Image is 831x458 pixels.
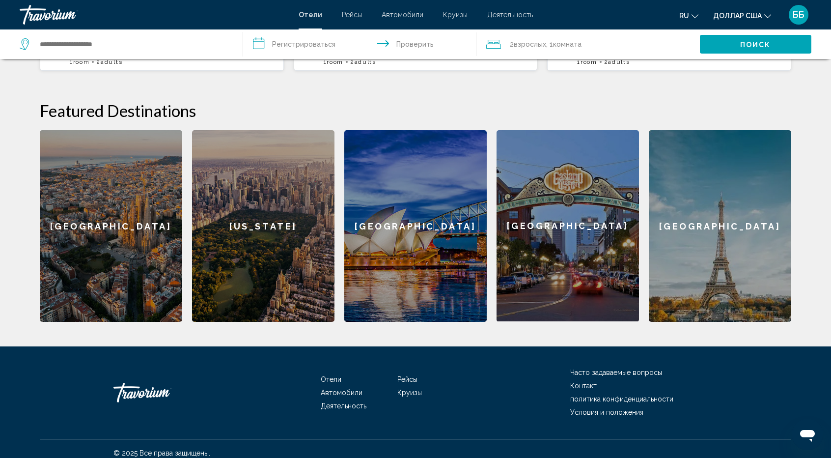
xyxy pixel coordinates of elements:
a: Рейсы [342,11,362,19]
span: Room [581,58,597,65]
a: [GEOGRAPHIC_DATA] [344,130,487,322]
a: Отели [321,375,341,383]
button: Изменить язык [679,8,698,23]
button: Даты заезда и выезда [243,29,476,59]
font: 2 [510,40,514,48]
a: Травориум [113,378,212,407]
span: Room [327,58,343,65]
font: комната [553,40,582,48]
span: 1 [324,58,343,65]
a: [US_STATE] [192,130,334,322]
span: Room [73,58,90,65]
font: доллар США [713,12,762,20]
span: Adults [608,58,630,65]
a: Отели [299,11,322,19]
font: , 1 [546,40,553,48]
button: Изменить валюту [713,8,771,23]
font: © 2025 Все права защищены. [113,449,210,457]
h2: Featured Destinations [40,101,791,120]
a: Часто задаваемые вопросы [570,369,662,376]
span: 1 [577,58,597,65]
span: 1 [70,58,89,65]
a: [GEOGRAPHIC_DATA] [40,130,182,322]
a: Автомобили [321,389,362,397]
a: Деятельность [321,402,366,410]
iframe: Кнопка запуска окна обмена сообщениями [792,419,823,450]
button: Путешественники: 2 взрослых, 0 детей [476,29,700,59]
span: Adults [355,58,376,65]
font: взрослых [514,40,546,48]
a: [GEOGRAPHIC_DATA] [649,130,791,322]
a: [GEOGRAPHIC_DATA] [497,130,639,322]
span: 2 [604,58,630,65]
button: Меню пользователя [786,4,811,25]
a: Травориум [20,5,289,25]
span: 2 [96,58,122,65]
button: Поиск [700,35,811,54]
a: Условия и положения [570,408,643,416]
a: политика конфиденциальности [570,395,673,403]
a: Контакт [570,382,597,390]
div: [GEOGRAPHIC_DATA] [497,130,639,321]
a: Деятельность [487,11,533,19]
font: ББ [793,9,804,20]
font: Поиск [740,41,771,49]
a: Круизы [397,389,422,397]
a: Автомобили [382,11,423,19]
a: Круизы [443,11,468,19]
span: 2 [350,58,376,65]
a: Рейсы [397,375,417,383]
span: Adults [101,58,122,65]
font: ru [679,12,689,20]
